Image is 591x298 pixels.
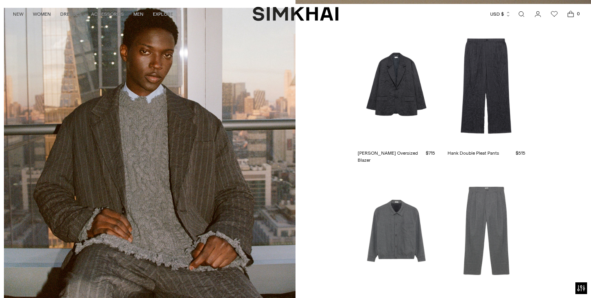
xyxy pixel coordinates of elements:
button: USD $ [490,5,511,23]
a: Open search modal [514,6,529,22]
a: Open cart modal [563,6,578,22]
a: SIMKHAI [253,6,338,22]
a: Go to the account page [530,6,546,22]
a: ACCESSORIES [91,5,124,23]
a: [PERSON_NAME] Oversized Blazer [358,150,426,164]
a: EXPLORE [153,5,173,23]
a: NEW [13,5,23,23]
a: Wishlist [546,6,562,22]
a: WOMEN [33,5,51,23]
a: DRESSES [60,5,82,23]
span: 0 [575,10,582,17]
a: Hank Double Pleat Pants [448,150,499,157]
a: MEN [133,5,143,23]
